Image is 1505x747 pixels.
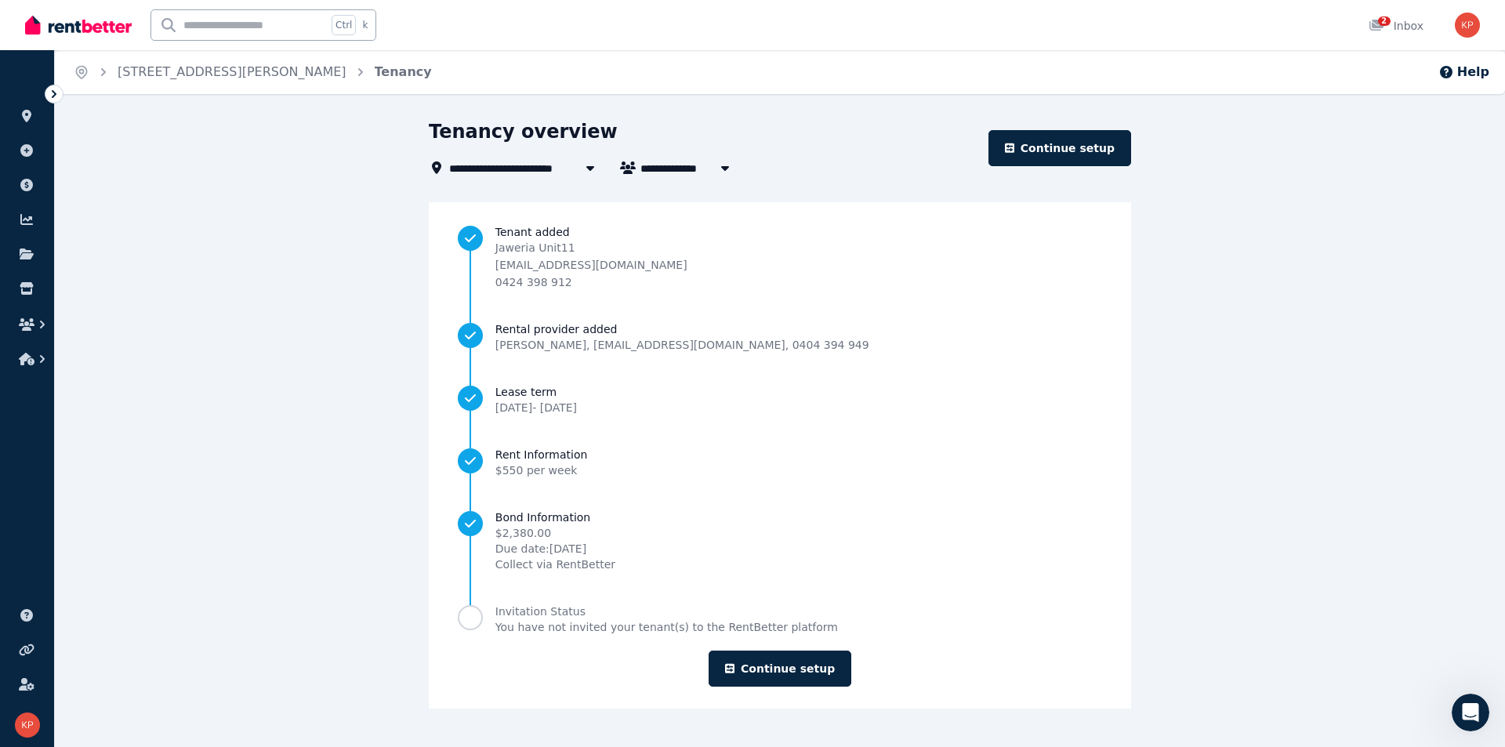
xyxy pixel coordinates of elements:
span: Bad [74,379,96,401]
span: [DATE] - [DATE] [495,401,577,414]
button: Help [1438,63,1489,82]
b: [PERSON_NAME] [67,163,155,174]
span: k [362,19,368,31]
div: Inbox [1369,18,1423,34]
img: Profile image for Rochelle [47,161,63,176]
div: Thanks! a member of our team will reach out to you as soon as we're available. [25,90,245,136]
h1: [PERSON_NAME] [76,8,178,20]
div: joined the conversation [67,161,267,176]
a: Rental provider added[PERSON_NAME], [EMAIL_ADDRESS][DOMAIN_NAME], 0404 394 949 [458,321,1102,353]
button: Upload attachment [74,513,87,526]
div: Rochelle says… [13,158,301,194]
button: Send a message… [269,507,294,532]
span: Ctrl [332,15,356,35]
div: Hi [PERSON_NAME], [PERSON_NAME] here. We have updated the address of the property to [STREET_ADDR... [13,194,257,321]
span: Tenant added [495,224,1102,240]
a: [STREET_ADDRESS][PERSON_NAME] [118,64,346,79]
span: Due date: [DATE] [495,541,615,557]
span: Rent Information [495,447,588,462]
button: Gif picker [49,513,62,526]
span: You have not invited your tenant(s) to the RentBetter platform [495,619,838,635]
a: Tenancy [375,64,432,79]
span: Lease term [495,384,577,400]
p: [EMAIL_ADDRESS][DOMAIN_NAME] [495,257,687,273]
a: Rent Information$550 per week [458,447,1102,478]
button: Home [245,6,275,36]
div: Rochelle says… [13,194,301,333]
span: Collect via RentBetter [495,557,615,572]
div: Rate your conversation [29,350,216,368]
div: Thanks a lot for your prompt action [94,469,288,484]
button: go back [10,6,40,36]
a: Bond Information$2,380.00Due date:[DATE]Collect via RentBetter [458,509,1102,572]
button: Emoji picker [24,513,37,526]
textarea: Message… [13,480,300,507]
a: Lease term[DATE]- [DATE] [458,384,1102,415]
span: Bond Information [495,509,615,525]
span: [PERSON_NAME] , [EMAIL_ADDRESS][DOMAIN_NAME] , 0404 394 949 [495,337,869,353]
span: Rental provider added [495,321,869,337]
div: Kate says… [13,459,301,559]
img: Profile image for Rochelle [45,9,70,34]
div: Thanks a lot for your prompt actionEnjoy your day [82,459,301,540]
div: Thanks! a member of our team will reach out to you as soon as we're available. [13,81,257,146]
div: Kate says… [13,3,301,81]
span: Amazing [185,379,207,401]
img: Kate Papashvili [15,713,40,738]
div: Close [275,6,303,34]
nav: Breadcrumb [55,50,451,94]
div: [DATE] [13,438,301,459]
p: Active [76,20,107,35]
span: Great [148,379,170,401]
img: Kate Papashvili [1455,13,1480,38]
div: Hi [PERSON_NAME], [PERSON_NAME] here. We have updated the address of the property to [STREET_ADDR... [25,204,245,311]
h1: Tenancy overview [429,119,618,144]
nav: Progress [458,224,1102,635]
p: Jaweria Unit11 [495,240,687,256]
img: RentBetter [25,13,132,37]
span: Invitation Status [495,604,838,619]
a: Tenant addedJaweria Unit11[EMAIL_ADDRESS][DOMAIN_NAME]0424 398 912 [458,224,1102,290]
a: Continue setup [709,651,851,687]
span: $550 per week [495,464,578,477]
div: The RentBetter Team says… [13,81,301,158]
span: Terrible [38,379,60,401]
a: Continue setup [988,130,1131,166]
span: 0424 398 912 [495,276,572,288]
a: Invitation StatusYou have not invited your tenant(s) to the RentBetter platform [458,604,1102,635]
span: 2 [1378,16,1391,26]
iframe: Intercom live chat [1452,694,1489,731]
div: The RentBetter Team says… [13,333,301,438]
span: $2,380.00 [495,525,615,541]
span: OK [111,379,133,401]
